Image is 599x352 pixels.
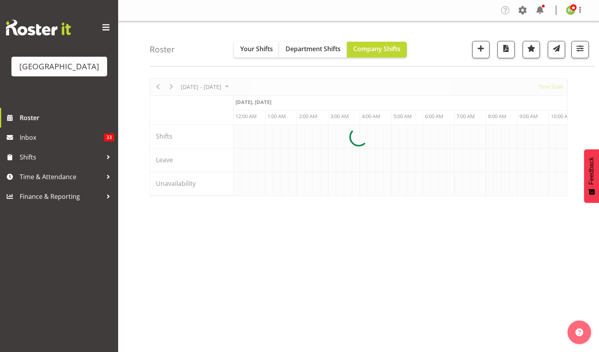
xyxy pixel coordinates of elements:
button: Company Shifts [347,42,407,57]
span: Department Shifts [286,44,341,53]
img: help-xxl-2.png [575,328,583,336]
button: Highlight an important date within the roster. [523,41,540,58]
span: Feedback [588,157,595,185]
button: Filter Shifts [571,41,589,58]
button: Department Shifts [279,42,347,57]
button: Your Shifts [234,42,279,57]
h4: Roster [150,45,175,54]
img: Rosterit website logo [6,20,71,35]
span: Your Shifts [240,44,273,53]
span: Company Shifts [353,44,401,53]
span: Time & Attendance [20,171,102,183]
img: richard-freeman9074.jpg [566,6,575,15]
button: Download a PDF of the roster according to the set date range. [497,41,515,58]
button: Send a list of all shifts for the selected filtered period to all rostered employees. [548,41,565,58]
div: [GEOGRAPHIC_DATA] [19,61,99,72]
span: 33 [104,133,114,141]
button: Add a new shift [472,41,490,58]
span: Inbox [20,132,104,143]
button: Feedback - Show survey [584,149,599,203]
span: Roster [20,112,114,124]
span: Finance & Reporting [20,191,102,202]
span: Shifts [20,151,102,163]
